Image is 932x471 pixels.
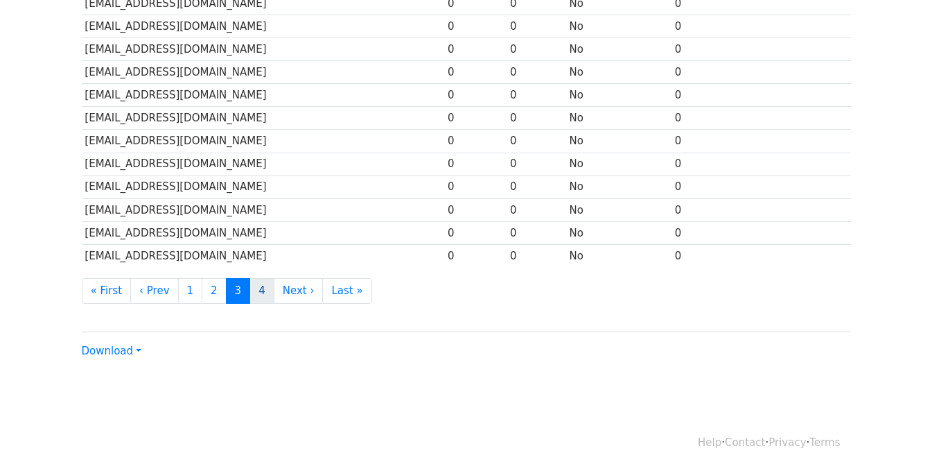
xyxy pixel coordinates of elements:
[444,107,507,130] td: 0
[249,278,274,304] a: 4
[274,278,324,304] a: Next ›
[725,436,765,449] a: Contact
[671,61,766,84] td: 0
[82,221,445,244] td: [EMAIL_ADDRESS][DOMAIN_NAME]
[444,244,507,267] td: 0
[566,84,671,107] td: No
[444,84,507,107] td: 0
[444,153,507,175] td: 0
[82,345,141,357] a: Download
[178,278,203,304] a: 1
[444,130,507,153] td: 0
[566,38,671,61] td: No
[82,15,445,37] td: [EMAIL_ADDRESS][DOMAIN_NAME]
[507,221,566,244] td: 0
[671,38,766,61] td: 0
[507,38,566,61] td: 0
[671,107,766,130] td: 0
[444,38,507,61] td: 0
[507,84,566,107] td: 0
[322,278,371,304] a: Last »
[82,278,132,304] a: « First
[566,153,671,175] td: No
[444,15,507,37] td: 0
[226,278,251,304] a: 3
[444,175,507,198] td: 0
[82,84,445,107] td: [EMAIL_ADDRESS][DOMAIN_NAME]
[444,61,507,84] td: 0
[82,130,445,153] td: [EMAIL_ADDRESS][DOMAIN_NAME]
[82,175,445,198] td: [EMAIL_ADDRESS][DOMAIN_NAME]
[566,107,671,130] td: No
[566,61,671,84] td: No
[566,198,671,221] td: No
[566,221,671,244] td: No
[507,15,566,37] td: 0
[768,436,806,449] a: Privacy
[809,436,840,449] a: Terms
[507,198,566,221] td: 0
[671,221,766,244] td: 0
[671,175,766,198] td: 0
[671,84,766,107] td: 0
[566,244,671,267] td: No
[863,404,932,471] iframe: Chat Widget
[671,153,766,175] td: 0
[82,198,445,221] td: [EMAIL_ADDRESS][DOMAIN_NAME]
[671,244,766,267] td: 0
[671,15,766,37] td: 0
[507,130,566,153] td: 0
[507,107,566,130] td: 0
[82,38,445,61] td: [EMAIL_ADDRESS][DOMAIN_NAME]
[507,175,566,198] td: 0
[507,244,566,267] td: 0
[566,175,671,198] td: No
[507,153,566,175] td: 0
[507,61,566,84] td: 0
[671,198,766,221] td: 0
[82,153,445,175] td: [EMAIL_ADDRESS][DOMAIN_NAME]
[202,278,227,304] a: 2
[82,244,445,267] td: [EMAIL_ADDRESS][DOMAIN_NAME]
[130,278,179,304] a: ‹ Prev
[566,130,671,153] td: No
[698,436,721,449] a: Help
[444,221,507,244] td: 0
[444,198,507,221] td: 0
[671,130,766,153] td: 0
[82,107,445,130] td: [EMAIL_ADDRESS][DOMAIN_NAME]
[566,15,671,37] td: No
[82,61,445,84] td: [EMAIL_ADDRESS][DOMAIN_NAME]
